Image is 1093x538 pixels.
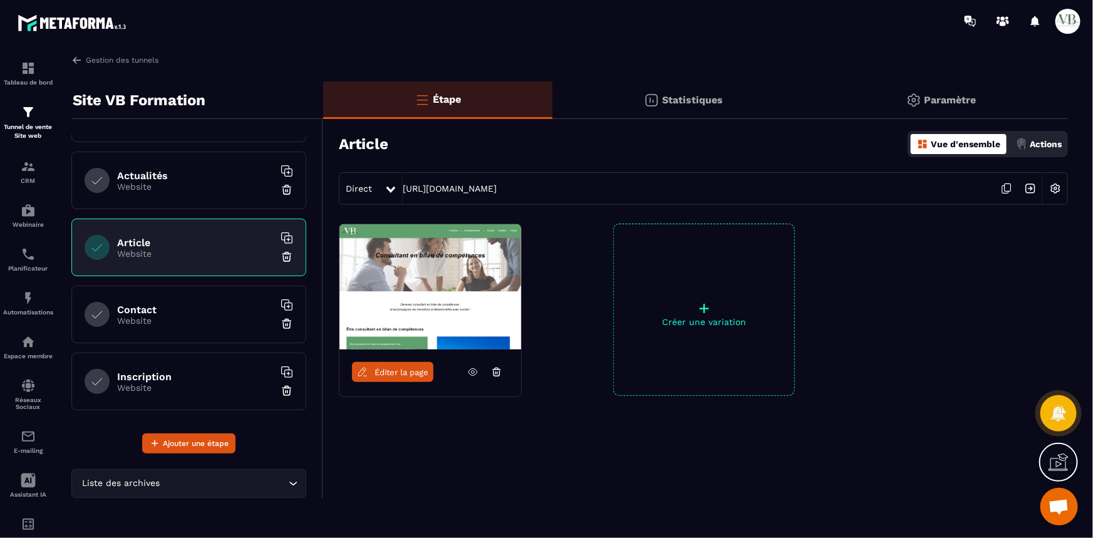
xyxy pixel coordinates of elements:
span: Ajouter une étape [163,437,229,450]
img: automations [21,334,36,349]
p: Étape [433,93,461,105]
p: Site VB Formation [73,88,205,113]
p: Actions [1030,139,1062,149]
p: Tunnel de vente Site web [3,123,53,140]
p: Espace membre [3,353,53,360]
img: arrow-next.bcc2205e.svg [1018,177,1042,200]
img: email [21,429,36,444]
p: Tableau de bord [3,79,53,86]
a: formationformationTunnel de vente Site web [3,95,53,150]
a: social-networksocial-networkRéseaux Sociaux [3,369,53,420]
img: accountant [21,517,36,532]
img: actions.d6e523a2.png [1016,138,1027,150]
div: Search for option [71,469,306,498]
p: + [614,299,794,317]
img: setting-w.858f3a88.svg [1044,177,1067,200]
p: Statistiques [662,94,723,106]
span: Éditer la page [375,368,428,377]
p: Assistant IA [3,491,53,498]
img: trash [281,184,293,196]
img: trash [281,318,293,330]
img: image [339,224,521,349]
p: CRM [3,177,53,184]
img: social-network [21,378,36,393]
p: Website [117,316,274,326]
p: Website [117,383,274,393]
p: Vue d'ensemble [931,139,1000,149]
a: [URL][DOMAIN_NAME] [403,184,497,194]
p: Réseaux Sociaux [3,396,53,410]
img: stats.20deebd0.svg [644,93,659,108]
img: logo [18,11,130,34]
img: dashboard-orange.40269519.svg [917,138,928,150]
h3: Article [339,135,388,153]
span: Direct [346,184,372,194]
h6: Article [117,237,274,249]
img: automations [21,203,36,218]
img: trash [281,251,293,263]
a: formationformationCRM [3,150,53,194]
h6: Actualités [117,170,274,182]
h6: Contact [117,304,274,316]
p: Planificateur [3,265,53,272]
a: emailemailE-mailing [3,420,53,463]
img: trash [281,385,293,397]
img: automations [21,291,36,306]
p: E-mailing [3,447,53,454]
input: Search for option [163,477,286,490]
p: Website [117,182,274,192]
p: Automatisations [3,309,53,316]
a: automationsautomationsEspace membre [3,325,53,369]
p: Créer une variation [614,317,794,327]
a: Gestion des tunnels [71,54,158,66]
p: Paramètre [925,94,976,106]
p: Website [117,249,274,259]
a: Éditer la page [352,362,433,382]
p: Webinaire [3,221,53,228]
img: scheduler [21,247,36,262]
img: formation [21,61,36,76]
img: formation [21,159,36,174]
img: arrow [71,54,83,66]
img: formation [21,105,36,120]
img: bars-o.4a397970.svg [415,92,430,107]
img: setting-gr.5f69749f.svg [906,93,921,108]
a: formationformationTableau de bord [3,51,53,95]
span: Liste des archives [80,477,163,490]
a: automationsautomationsWebinaire [3,194,53,237]
div: Ouvrir le chat [1040,488,1078,525]
a: Assistant IA [3,463,53,507]
button: Ajouter une étape [142,433,236,453]
a: schedulerschedulerPlanificateur [3,237,53,281]
h6: Inscription [117,371,274,383]
a: automationsautomationsAutomatisations [3,281,53,325]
